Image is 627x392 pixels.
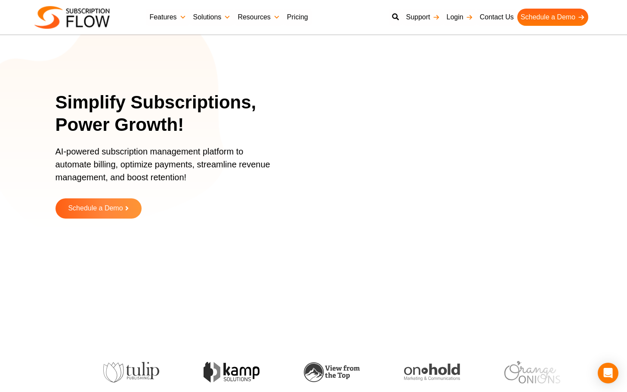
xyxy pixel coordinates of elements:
a: Pricing [284,9,312,26]
a: Schedule a Demo [517,9,588,26]
a: Solutions [190,9,235,26]
a: Schedule a Demo [56,198,142,219]
a: Features [146,9,189,26]
a: Login [443,9,476,26]
div: Open Intercom Messenger [598,363,618,383]
p: AI-powered subscription management platform to automate billing, optimize payments, streamline re... [56,145,279,192]
span: Schedule a Demo [68,205,123,212]
img: onhold-marketing [404,364,460,381]
img: Subscriptionflow [34,6,110,29]
img: tulip-publishing [103,362,159,383]
a: Contact Us [476,9,517,26]
h1: Simplify Subscriptions, Power Growth! [56,91,290,136]
img: view-from-the-top [304,362,360,383]
a: Resources [234,9,283,26]
img: kamp-solution [204,362,259,382]
a: Support [402,9,443,26]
